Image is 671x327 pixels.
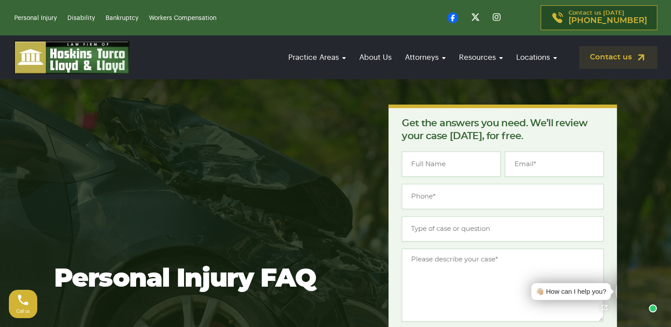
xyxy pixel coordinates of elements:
[402,117,604,143] p: Get the answers you need. We’ll review your case [DATE], for free.
[402,184,604,209] input: Phone*
[355,45,396,70] a: About Us
[16,309,30,314] span: Call us
[536,287,606,297] div: 👋🏼 How can I help you?
[284,45,350,70] a: Practice Areas
[512,45,561,70] a: Locations
[579,46,657,69] a: Contact us
[455,45,507,70] a: Resources
[505,152,604,177] input: Email*
[569,16,647,25] span: [PHONE_NUMBER]
[402,152,501,177] input: Full Name
[106,15,138,21] a: Bankruptcy
[54,264,361,295] h1: Personal Injury FAQ
[14,41,129,74] img: logo
[541,5,657,30] a: Contact us [DATE][PHONE_NUMBER]
[400,45,450,70] a: Attorneys
[569,10,647,25] p: Contact us [DATE]
[67,15,95,21] a: Disability
[149,15,216,21] a: Workers Compensation
[14,15,57,21] a: Personal Injury
[402,216,604,241] input: Type of case or question
[595,298,614,317] a: Open chat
